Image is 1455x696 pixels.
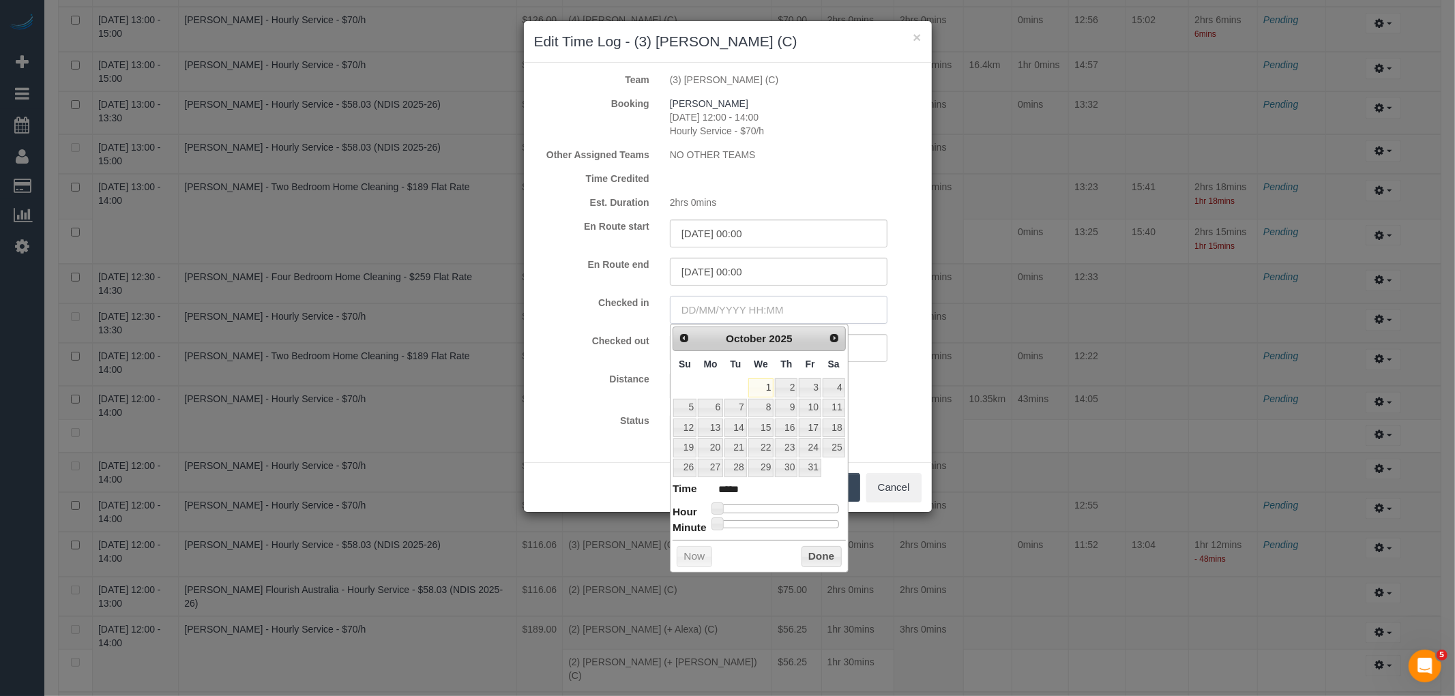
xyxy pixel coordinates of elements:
a: 23 [775,438,797,457]
span: Saturday [828,359,840,369]
input: DD/MM/YYYY HH:MM [670,296,887,324]
a: 25 [823,438,845,457]
a: 19 [673,438,696,457]
span: Thursday [780,359,792,369]
a: 8 [748,399,774,417]
label: En Route start [524,220,660,233]
dt: Time [673,481,697,498]
a: 9 [775,399,797,417]
a: 18 [823,419,845,437]
label: Time Credited [524,172,660,185]
a: 5 [673,399,696,417]
div: 2hrs 0mins [660,196,932,209]
span: 2025 [769,333,792,344]
span: 5 [1437,650,1447,661]
a: 7 [724,399,746,417]
a: [PERSON_NAME] [670,98,748,109]
div: NO OTHER TEAMS [660,148,932,162]
span: Next [829,333,840,344]
h3: Edit Time Log - (3) [PERSON_NAME] (C) [534,31,922,52]
a: Prev [675,329,694,348]
input: DD/MM/YYYY HH:MM [670,258,887,286]
dt: Hour [673,504,697,521]
a: 30 [775,459,797,477]
a: 15 [748,419,774,437]
span: Monday [704,359,718,369]
label: Status [524,414,660,427]
a: 24 [799,438,821,457]
div: (3) [PERSON_NAME] (C) [660,73,932,87]
div: [DATE] 12:00 - 14:00 Hourly Service - $70/h [660,97,932,138]
a: 2 [775,378,797,397]
a: 17 [799,419,821,437]
button: × [913,30,921,44]
button: Now [677,546,711,568]
a: 4 [823,378,845,397]
a: 27 [698,459,723,477]
span: October [726,333,766,344]
a: 31 [799,459,821,477]
a: 26 [673,459,696,477]
label: Distance [524,372,660,386]
a: 3 [799,378,821,397]
input: DD/MM/YYYY HH:MM [670,220,887,247]
a: 29 [748,459,774,477]
dt: Minute [673,520,707,537]
a: 13 [698,419,723,437]
a: 22 [748,438,774,457]
a: 14 [724,419,746,437]
button: Cancel [866,473,922,502]
label: Other Assigned Teams [524,148,660,162]
span: Tuesday [730,359,741,369]
a: 28 [724,459,746,477]
a: 11 [823,399,845,417]
label: Team [524,73,660,87]
a: 16 [775,419,797,437]
sui-modal: Edit Time Log - (3) Pratham Bagga (C) [524,21,932,512]
label: Checked out [524,334,660,348]
a: 6 [698,399,723,417]
a: 20 [698,438,723,457]
button: Done [802,546,842,568]
span: Friday [806,359,815,369]
label: Checked in [524,296,660,309]
span: Prev [679,333,690,344]
label: Booking [524,97,660,110]
label: Est. Duration [524,196,660,209]
iframe: Intercom live chat [1409,650,1441,682]
a: 10 [799,399,821,417]
a: 21 [724,438,746,457]
a: 1 [748,378,774,397]
a: Next [825,329,844,348]
span: Sunday [679,359,691,369]
a: 12 [673,419,696,437]
label: En Route end [524,258,660,271]
span: Wednesday [754,359,768,369]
